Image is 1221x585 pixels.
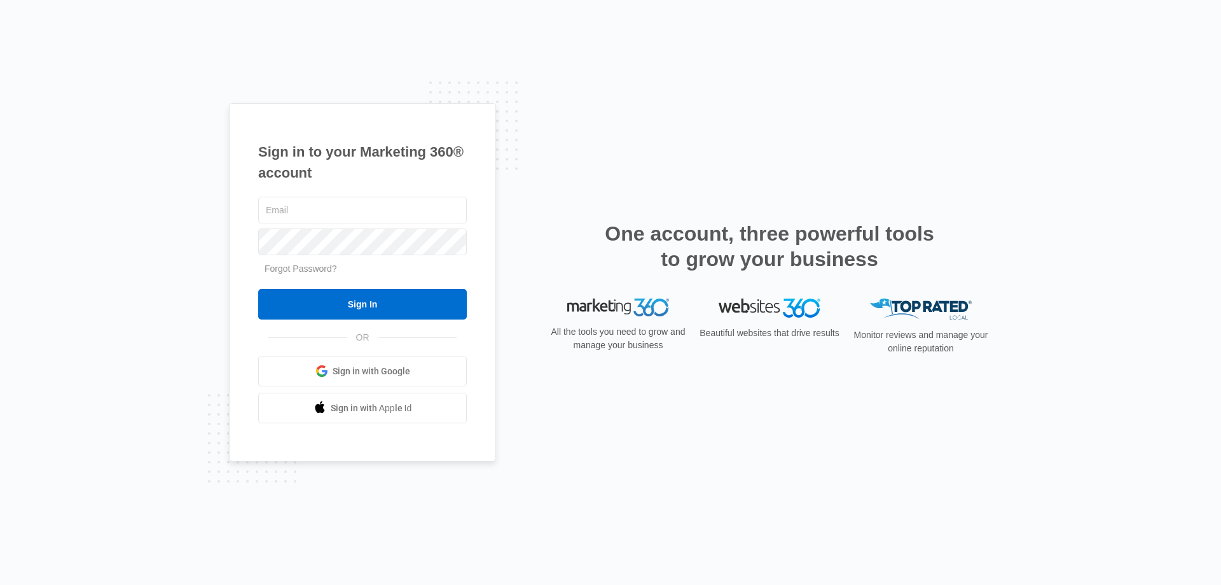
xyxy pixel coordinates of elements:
[258,197,467,223] input: Email
[567,299,669,316] img: Marketing 360
[258,356,467,386] a: Sign in with Google
[870,299,972,320] img: Top Rated Local
[331,402,412,415] span: Sign in with Apple Id
[850,328,992,355] p: Monitor reviews and manage your online reputation
[258,141,467,183] h1: Sign in to your Marketing 360® account
[265,264,337,274] a: Forgot Password?
[547,325,689,352] p: All the tools you need to grow and manage your business
[347,331,378,344] span: OR
[601,221,938,272] h2: One account, three powerful tools to grow your business
[698,327,841,340] p: Beautiful websites that drive results
[719,299,820,317] img: Websites 360
[258,289,467,320] input: Sign In
[333,365,410,378] span: Sign in with Google
[258,393,467,423] a: Sign in with Apple Id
